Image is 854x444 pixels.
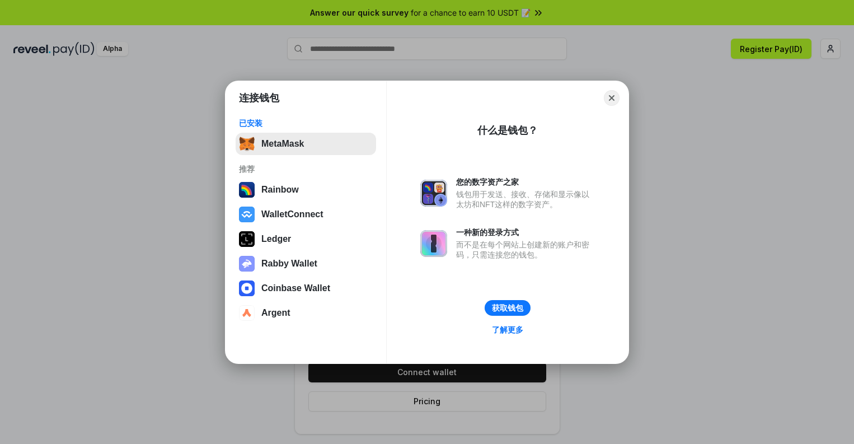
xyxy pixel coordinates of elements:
div: WalletConnect [261,209,323,219]
a: 了解更多 [485,323,530,337]
div: 您的数字资产之家 [456,177,595,187]
button: Rainbow [236,179,376,201]
div: 已安装 [239,118,373,128]
div: Argent [261,308,290,318]
button: WalletConnect [236,203,376,226]
button: Coinbase Wallet [236,277,376,300]
div: 了解更多 [492,325,523,335]
div: 推荐 [239,164,373,174]
div: Ledger [261,234,291,244]
img: svg+xml,%3Csvg%20width%3D%2228%22%20height%3D%2228%22%20viewBox%3D%220%200%2028%2028%22%20fill%3D... [239,305,255,321]
img: svg+xml,%3Csvg%20xmlns%3D%22http%3A%2F%2Fwww.w3.org%2F2000%2Fsvg%22%20fill%3D%22none%22%20viewBox... [420,230,447,257]
h1: 连接钱包 [239,91,279,105]
button: Rabby Wallet [236,253,376,275]
button: Close [604,90,620,106]
button: Argent [236,302,376,324]
img: svg+xml,%3Csvg%20xmlns%3D%22http%3A%2F%2Fwww.w3.org%2F2000%2Fsvg%22%20fill%3D%22none%22%20viewBox... [420,180,447,207]
div: 获取钱包 [492,303,523,313]
img: svg+xml,%3Csvg%20xmlns%3D%22http%3A%2F%2Fwww.w3.org%2F2000%2Fsvg%22%20fill%3D%22none%22%20viewBox... [239,256,255,272]
img: svg+xml,%3Csvg%20width%3D%2228%22%20height%3D%2228%22%20viewBox%3D%220%200%2028%2028%22%20fill%3D... [239,281,255,296]
img: svg+xml,%3Csvg%20fill%3D%22none%22%20height%3D%2233%22%20viewBox%3D%220%200%2035%2033%22%20width%... [239,136,255,152]
div: MetaMask [261,139,304,149]
img: svg+xml,%3Csvg%20xmlns%3D%22http%3A%2F%2Fwww.w3.org%2F2000%2Fsvg%22%20width%3D%2228%22%20height%3... [239,231,255,247]
div: 而不是在每个网站上创建新的账户和密码，只需连接您的钱包。 [456,240,595,260]
div: Coinbase Wallet [261,283,330,293]
div: Rainbow [261,185,299,195]
button: Ledger [236,228,376,250]
div: 一种新的登录方式 [456,227,595,237]
button: 获取钱包 [485,300,531,316]
button: MetaMask [236,133,376,155]
div: 钱包用于发送、接收、存储和显示像以太坊和NFT这样的数字资产。 [456,189,595,209]
div: 什么是钱包？ [477,124,538,137]
img: svg+xml,%3Csvg%20width%3D%2228%22%20height%3D%2228%22%20viewBox%3D%220%200%2028%2028%22%20fill%3D... [239,207,255,222]
img: svg+xml,%3Csvg%20width%3D%22120%22%20height%3D%22120%22%20viewBox%3D%220%200%20120%20120%22%20fil... [239,182,255,198]
div: Rabby Wallet [261,259,317,269]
